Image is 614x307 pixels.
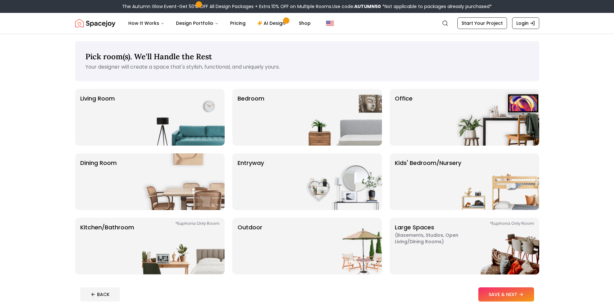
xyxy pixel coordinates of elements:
[512,17,539,29] a: Login
[123,17,170,30] button: How It Works
[299,218,382,274] img: Outdoor
[85,63,529,71] p: Your designer will create a space that's stylish, functional, and uniquely yours.
[252,17,292,30] a: AI Design
[75,17,115,30] img: Spacejoy Logo
[381,3,492,10] span: *Not applicable to packages already purchased*
[238,223,262,269] p: Outdoor
[85,52,212,62] span: Pick room(s). We'll Handle the Rest
[395,223,475,269] p: Large Spaces
[225,17,251,30] a: Pricing
[332,3,381,10] span: Use code:
[80,287,120,302] button: BACK
[80,223,134,269] p: Kitchen/Bathroom
[395,158,461,205] p: Kids' Bedroom/Nursery
[354,3,381,10] b: AUTUMN50
[75,17,115,30] a: Spacejoy
[142,153,225,210] img: Dining Room
[75,13,539,34] nav: Global
[122,3,492,10] div: The Autumn Glow Event-Get 50% OFF All Design Packages + Extra 10% OFF on Multiple Rooms.
[294,17,316,30] a: Shop
[123,17,316,30] nav: Main
[299,89,382,146] img: Bedroom
[457,153,539,210] img: Kids' Bedroom/Nursery
[171,17,224,30] button: Design Portfolio
[238,94,264,140] p: Bedroom
[80,158,117,205] p: Dining Room
[395,94,413,140] p: Office
[326,19,334,27] img: United States
[478,287,534,302] button: SAVE & NEXT
[457,89,539,146] img: Office
[80,94,115,140] p: Living Room
[142,218,225,274] img: Kitchen/Bathroom *Euphoria Only
[299,153,382,210] img: entryway
[457,218,539,274] img: Large Spaces *Euphoria Only
[142,89,225,146] img: Living Room
[238,158,264,205] p: entryway
[395,232,475,245] span: ( Basements, Studios, Open living/dining rooms )
[457,17,507,29] a: Start Your Project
